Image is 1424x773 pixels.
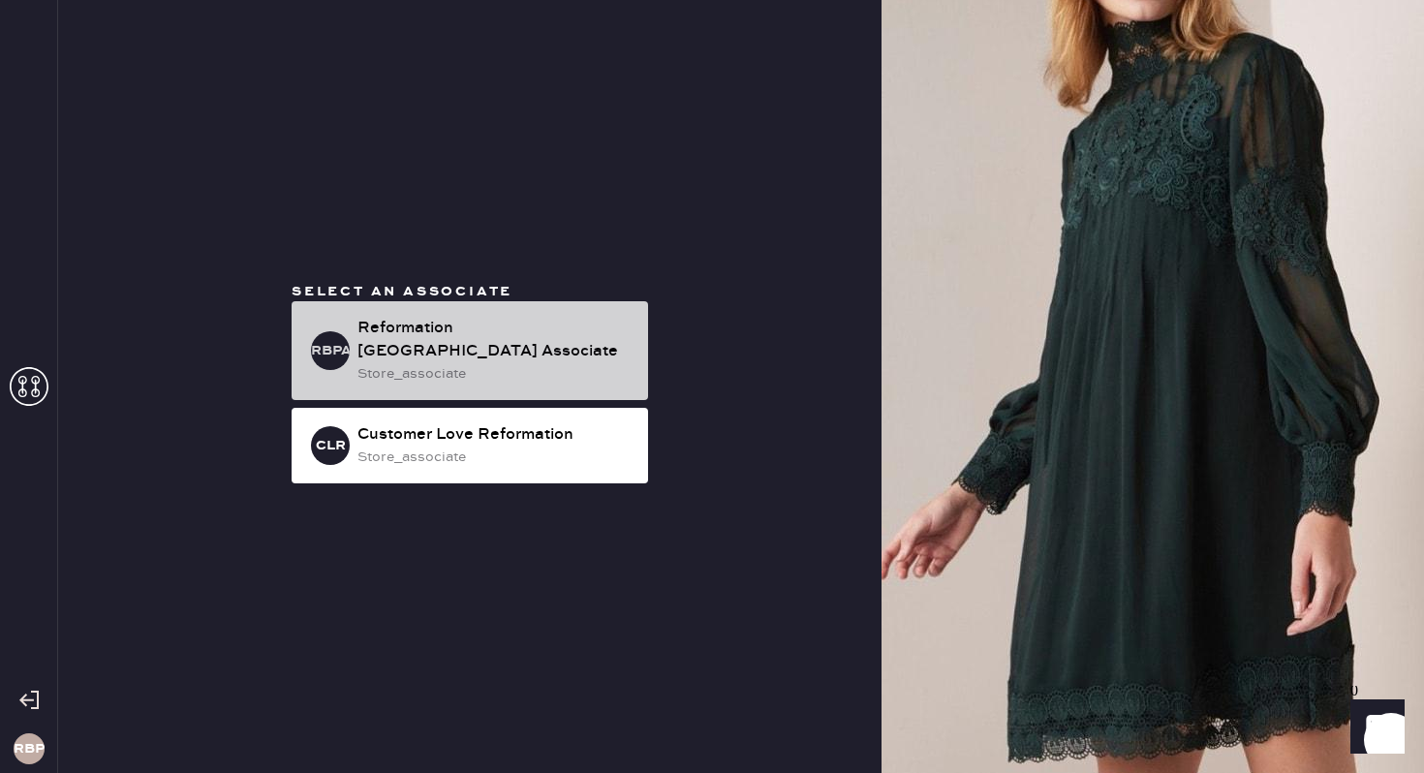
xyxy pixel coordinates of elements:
[1332,686,1415,769] iframe: Front Chat
[14,742,45,756] h3: RBP
[357,423,633,447] div: Customer Love Reformation
[316,439,346,452] h3: CLR
[357,317,633,363] div: Reformation [GEOGRAPHIC_DATA] Associate
[357,447,633,468] div: store_associate
[357,363,633,385] div: store_associate
[311,344,350,357] h3: RBPA
[292,283,512,300] span: Select an associate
